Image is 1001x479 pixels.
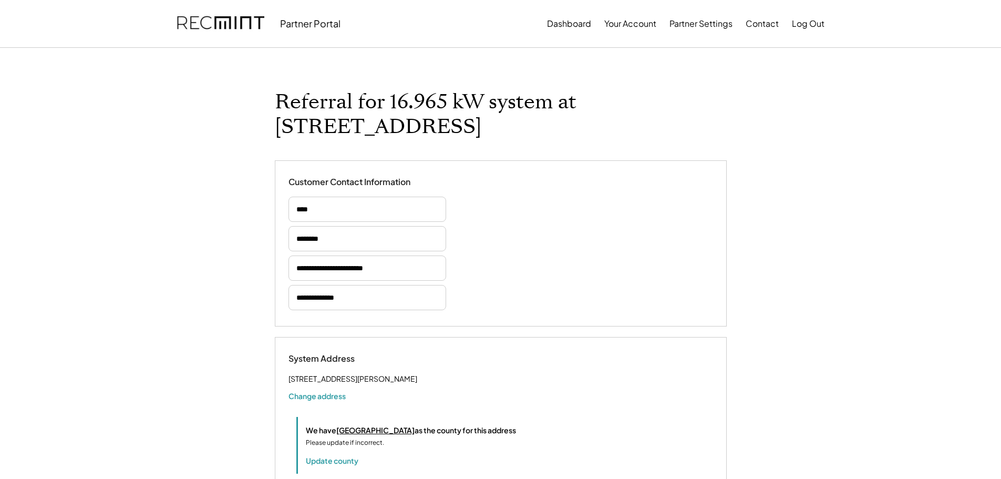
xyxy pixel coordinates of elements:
button: Partner Settings [669,13,732,34]
button: Dashboard [547,13,591,34]
button: Your Account [604,13,656,34]
button: Change address [288,391,346,401]
div: Please update if incorrect. [306,438,384,447]
div: Partner Portal [280,17,340,29]
div: We have as the county for this address [306,425,516,436]
button: Contact [746,13,779,34]
div: Customer Contact Information [288,177,410,188]
u: [GEOGRAPHIC_DATA] [336,425,415,435]
button: Log Out [792,13,824,34]
button: Update county [306,455,358,466]
div: System Address [288,353,394,364]
h1: Referral for 16.965 kW system at [STREET_ADDRESS] [275,90,727,139]
img: recmint-logotype%403x.png [177,6,264,42]
div: [STREET_ADDRESS][PERSON_NAME] [288,372,417,385]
